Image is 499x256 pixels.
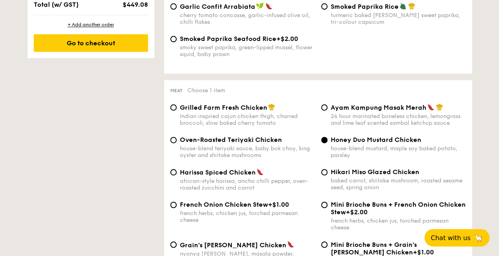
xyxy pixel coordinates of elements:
[331,168,419,176] span: Hikari Miso Glazed Chicken
[276,35,298,43] span: +$2.00
[331,113,466,126] div: 24 hour marinated boneless chicken, lemongrass and lime leaf scented sambal ketchup sauce
[331,201,466,216] span: Mini Brioche Buns + French Onion Chicken Stew
[331,104,426,111] span: Ayam Kampung Masak Merah
[180,178,315,191] div: african-style harissa, ancho chilli pepper, oven-roasted zucchini and carrot
[170,202,177,208] input: French Onion Chicken Stew+$1.00french herbs, chicken jus, torched parmesan cheese
[331,3,399,10] span: Smoked Paprika Rice
[331,12,466,25] div: turmeric baked [PERSON_NAME] sweet paprika, tri-colour capsicum
[170,88,183,93] span: Meat
[265,2,272,10] img: icon-spicy.37a8142b.svg
[180,113,315,126] div: Indian inspired cajun chicken thigh, charred broccoli, slow baked cherry tomato
[170,241,177,248] input: Grain's [PERSON_NAME] Chickennyonya [PERSON_NAME], masala powder, lemongrass
[424,229,489,246] button: Chat with us🦙
[34,34,148,52] div: Go to checkout
[321,3,328,10] input: Smoked Paprika Riceturmeric baked [PERSON_NAME] sweet paprika, tri-colour capsicum
[431,234,470,242] span: Chat with us
[256,2,264,10] img: icon-vegan.f8ff3823.svg
[287,240,294,248] img: icon-spicy.37a8142b.svg
[122,1,148,8] span: $449.08
[408,2,415,10] img: icon-chef-hat.a58ddaea.svg
[187,87,225,94] span: Choose 1 item
[180,136,282,144] span: Oven-Roasted Teriyaki Chicken
[321,137,328,143] input: Honey Duo Mustard Chickenhouse-blend mustard, maple soy baked potato, parsley
[268,201,289,208] span: +$1.00
[180,210,315,223] div: french herbs, chicken jus, torched parmesan cheese
[180,3,255,10] span: Garlic Confit Arrabiata
[346,208,368,216] span: +$2.00
[170,169,177,175] input: Harissa Spiced Chickenafrican-style harissa, ancho chilli pepper, oven-roasted zucchini and carrot
[170,3,177,10] input: Garlic Confit Arrabiatacherry tomato concasse, garlic-infused olive oil, chilli flakes
[331,177,466,191] div: baked carrot, shiitake mushroom, roasted sesame seed, spring onion
[180,145,315,159] div: house-blend teriyaki sauce, baby bok choy, king oyster and shiitake mushrooms
[321,202,328,208] input: Mini Brioche Buns + French Onion Chicken Stew+$2.00french herbs, chicken jus, torched parmesan ch...
[436,103,443,111] img: icon-chef-hat.a58ddaea.svg
[268,103,275,111] img: icon-chef-hat.a58ddaea.svg
[34,21,148,28] div: + Add another order
[474,233,483,242] span: 🦙
[170,36,177,42] input: Smoked Paprika Seafood Rice+$2.00smoky sweet paprika, green-lipped mussel, flower squid, baby prawn
[170,104,177,111] input: Grilled Farm Fresh ChickenIndian inspired cajun chicken thigh, charred broccoli, slow baked cherr...
[331,240,417,256] span: Mini Brioche Buns + Grain's [PERSON_NAME] Chicken
[427,103,434,111] img: icon-spicy.37a8142b.svg
[331,145,466,159] div: house-blend mustard, maple soy baked potato, parsley
[180,12,315,25] div: cherry tomato concasse, garlic-infused olive oil, chilli flakes
[170,137,177,143] input: Oven-Roasted Teriyaki Chickenhouse-blend teriyaki sauce, baby bok choy, king oyster and shiitake ...
[180,241,286,248] span: Grain's [PERSON_NAME] Chicken
[34,1,79,8] span: Total (w/ GST)
[256,168,264,175] img: icon-spicy.37a8142b.svg
[413,248,434,256] span: +$1.00
[180,104,267,111] span: Grilled Farm Fresh Chicken
[321,169,328,175] input: Hikari Miso Glazed Chickenbaked carrot, shiitake mushroom, roasted sesame seed, spring onion
[321,241,328,248] input: Mini Brioche Buns + Grain's [PERSON_NAME] Chicken+$1.00nyonya [PERSON_NAME], masala powder, lemon...
[180,201,268,208] span: French Onion Chicken Stew
[399,2,407,10] img: icon-vegetarian.fe4039eb.svg
[331,136,421,144] span: Honey Duo Mustard Chicken
[331,217,466,231] div: french herbs, chicken jus, torched parmesan cheese
[180,35,276,43] span: Smoked Paprika Seafood Rice
[321,104,328,111] input: Ayam Kampung Masak Merah24 hour marinated boneless chicken, lemongrass and lime leaf scented samb...
[180,169,256,176] span: Harissa Spiced Chicken
[180,44,315,58] div: smoky sweet paprika, green-lipped mussel, flower squid, baby prawn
